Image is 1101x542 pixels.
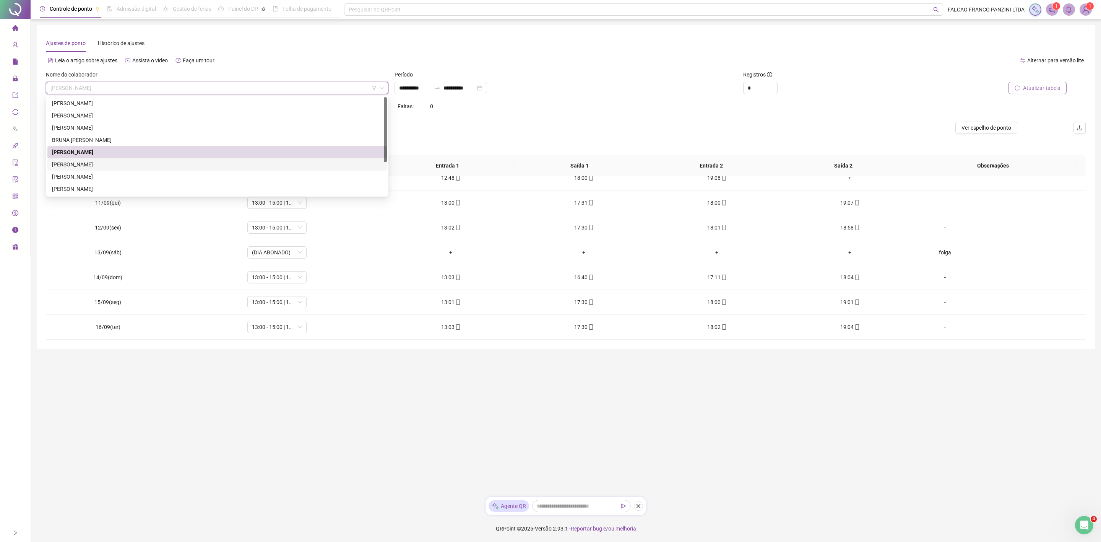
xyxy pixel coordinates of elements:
span: 13:00 - 15:00 | 15:30 - 19:00 [252,272,302,283]
span: notification [1049,6,1056,13]
span: file [12,55,18,70]
span: Assista o vídeo [132,57,168,63]
span: Painel do DP [228,6,258,12]
span: to [434,85,440,91]
span: Versão [535,526,552,532]
span: mobile [455,175,461,181]
span: book [273,6,278,11]
span: swap [1020,58,1025,63]
span: 11/09(qui) [95,200,121,206]
span: mobile [588,324,594,330]
span: mobile [588,175,594,181]
span: FALCAO FRANCO PANZINI LTDA [948,5,1025,14]
div: 18:58 [789,223,910,232]
span: filter [372,86,377,90]
span: right [13,530,18,535]
div: 18:00 [656,298,777,306]
span: mobile [721,299,727,305]
span: 0 [430,103,433,109]
span: sync [12,106,18,121]
span: info-circle [767,72,772,77]
div: folga [922,248,968,257]
div: 19:08 [656,174,777,182]
div: 12:48 [390,174,511,182]
span: mobile [721,324,727,330]
span: search [933,7,939,13]
div: 17:31 [523,199,644,207]
div: 13:01 [390,298,511,306]
span: 16/09(ter) [96,324,120,330]
div: 18:00 [523,174,644,182]
span: history [175,58,181,63]
span: mobile [455,299,461,305]
span: Folha de pagamento [283,6,331,12]
span: solution [12,173,18,188]
div: Agente QR [489,500,529,512]
span: 1 [1089,3,1091,9]
div: ANDREY GOMES VIEIRA [47,122,387,134]
div: 13:00 [390,199,511,207]
div: 19:04 [789,323,910,331]
div: [PERSON_NAME] [52,148,382,156]
div: ALEXANDRE HENRIQUE DA SILVA AMORIM [47,97,387,109]
th: Saída 1 [513,155,645,176]
span: 14/09(dom) [93,274,122,280]
sup: 1 [1052,2,1060,10]
th: Entrada 2 [645,155,777,176]
span: Reportar bug e/ou melhoria [571,526,636,532]
div: 17:30 [523,223,644,232]
sup: Atualize o seu contato no menu Meus Dados [1086,2,1094,10]
span: reload [1015,85,1020,91]
span: mobile [854,225,860,230]
span: 13:00 - 15:00 | 15:30 - 19:00 [252,197,302,208]
span: home [12,21,18,37]
div: KERONLAY MARTINS FERNANDES [47,171,387,183]
span: close [636,503,641,509]
div: [PERSON_NAME] [52,111,382,120]
div: [PERSON_NAME] [52,185,382,193]
label: Período [395,70,418,79]
div: [PERSON_NAME] [52,124,382,132]
span: clock-circle [40,6,45,11]
div: - [922,223,968,232]
span: Atualizar tabela [1023,84,1060,92]
span: mobile [854,299,860,305]
span: 13/09(sáb) [94,249,122,256]
span: Histórico de ajustes [98,40,145,46]
div: MARIANA FAUSTINO DE OLIVEIRA [47,183,387,195]
div: - [922,273,968,282]
span: (DIA ABONADO) [252,247,302,258]
span: qrcode [12,190,18,205]
div: BRUNA [PERSON_NAME] [52,136,382,144]
span: bell [1065,6,1072,13]
span: mobile [854,200,860,205]
span: info-circle [12,223,18,239]
div: + [789,248,910,257]
div: - [922,174,968,182]
span: Alternar para versão lite [1027,57,1084,63]
img: sparkle-icon.fc2bf0ac1784a2077858766a79e2daf3.svg [1031,5,1039,14]
span: mobile [455,200,461,205]
div: 16:40 [523,273,644,282]
label: Nome do colaborador [46,70,102,79]
span: Gestão de férias [173,6,211,12]
div: + [390,248,511,257]
span: mobile [721,200,727,205]
span: mobile [721,225,727,230]
span: Leia o artigo sobre ajustes [55,57,117,63]
span: Faltas: [398,103,415,109]
img: 16696 [1080,4,1091,15]
span: youtube [125,58,130,63]
span: Observações [915,161,1071,170]
div: [PERSON_NAME] [52,99,382,107]
iframe: Intercom live chat [1075,516,1093,534]
div: 17:30 [523,323,644,331]
span: mobile [588,225,594,230]
span: Faça um tour [183,57,214,63]
div: 13:03 [390,273,511,282]
div: 18:02 [656,323,777,331]
span: 4 [1091,516,1097,522]
div: - [922,298,968,306]
span: 13:00 - 15:00 | 15:30 - 19:00 [252,222,302,233]
div: JEAN CARLOS CAPISTRANO CASTRO [47,158,387,171]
